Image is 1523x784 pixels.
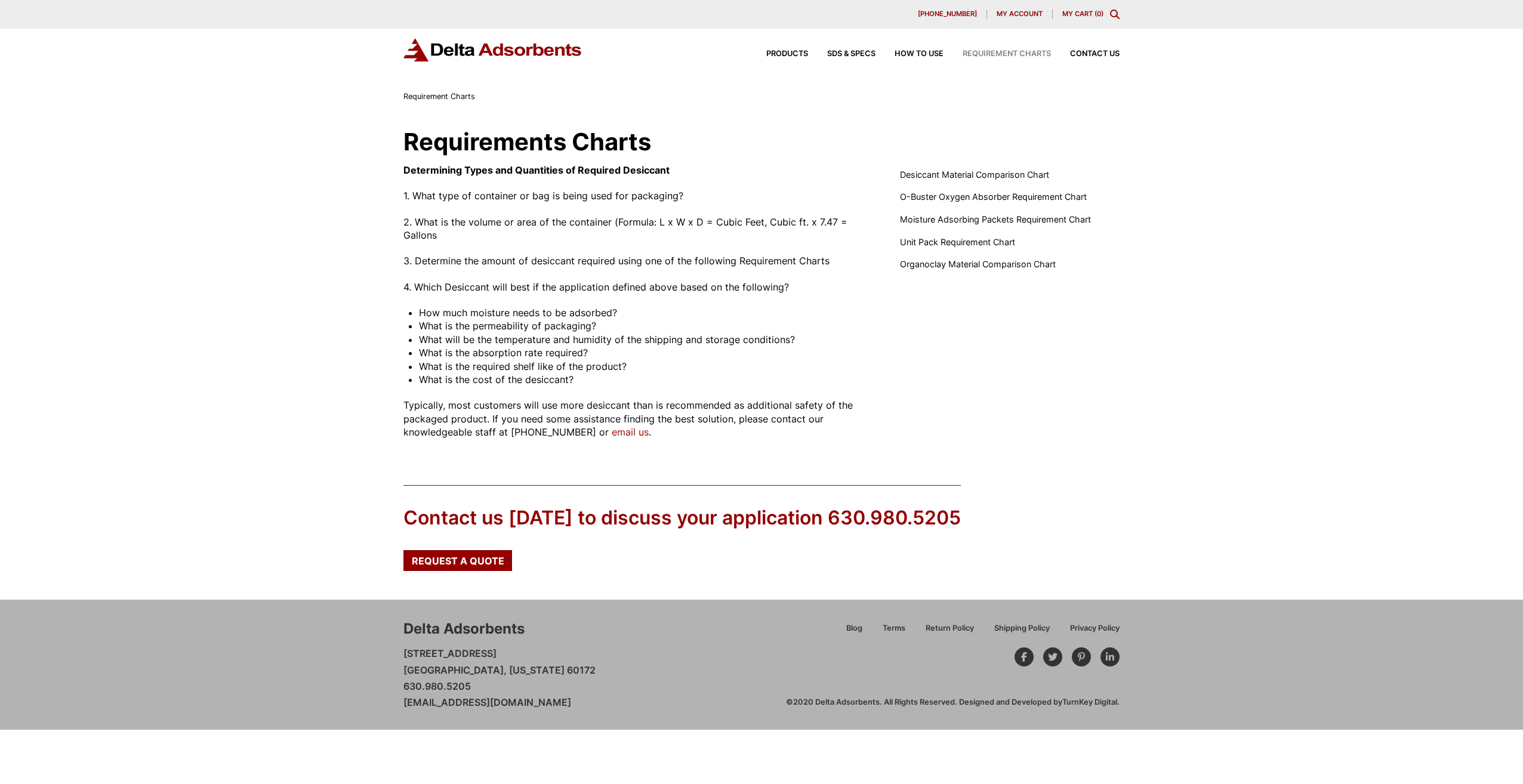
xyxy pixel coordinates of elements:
[900,213,1091,226] a: Moisture Adsorbing Packets Requirement Chart
[403,189,871,202] p: 1. What type of container or bag is being used for packaging?
[808,50,875,58] a: SDS & SPECS
[1070,50,1120,58] span: Contact Us
[963,50,1051,58] span: Requirement Charts
[786,697,1120,708] div: ©2020 Delta Adsorbents. All Rights Reserved. Designed and Developed by .
[766,50,808,58] span: Products
[987,10,1053,19] a: My account
[900,168,1049,181] a: Desiccant Material Comparison Chart
[403,280,871,294] p: 4. Which Desiccant will best if the application defined above based on the following?
[875,50,944,58] a: How to Use
[419,346,871,359] li: What is the absorption rate required?
[1062,10,1103,18] a: My Cart (0)
[403,619,525,639] div: Delta Adsorbents
[403,646,596,711] p: [STREET_ADDRESS] [GEOGRAPHIC_DATA], [US_STATE] 60172 630.980.5205
[419,333,871,346] li: What will be the temperature and humidity of the shipping and storage conditions?
[403,254,871,267] p: 3. Determine the amount of desiccant required using one of the following Requirement Charts
[1097,10,1101,18] span: 0
[873,622,915,643] a: Terms
[1062,697,1117,706] a: TurnKey Digital
[403,696,571,708] a: [EMAIL_ADDRESS][DOMAIN_NAME]
[846,625,862,632] span: Blog
[612,426,649,438] a: email us
[994,625,1050,632] span: Shipping Policy
[900,190,1087,203] a: O-Buster Oxygen Absorber Requirement Chart
[403,130,1120,154] h1: Requirements Charts
[419,306,871,319] li: How much moisture needs to be adsorbed?
[908,10,987,19] a: [PHONE_NUMBER]
[1110,10,1120,19] div: Toggle Modal Content
[944,50,1051,58] a: Requirement Charts
[918,11,977,17] span: [PHONE_NUMBER]
[403,215,871,242] p: 2. What is the volume or area of the container (Formula: L x W x D = Cubic Feet, Cubic ft. x 7.47...
[984,622,1060,643] a: Shipping Policy
[1070,625,1120,632] span: Privacy Policy
[403,505,961,532] div: Contact us [DATE] to discuss your application 630.980.5205
[403,38,582,61] img: Delta Adsorbents
[827,50,875,58] span: SDS & SPECS
[900,258,1056,271] a: Organoclay Material Comparison Chart
[419,373,871,386] li: What is the cost of the desiccant?
[419,360,871,373] li: What is the required shelf like of the product?
[997,11,1043,17] span: My account
[836,622,873,643] a: Blog
[883,625,905,632] span: Terms
[403,164,670,176] strong: Determining Types and Quantities of Required Desiccant
[895,50,944,58] span: How to Use
[747,50,808,58] a: Products
[403,550,512,570] a: Request a Quote
[1060,622,1120,643] a: Privacy Policy
[403,399,871,439] p: Typically, most customers will use more desiccant than is recommended as additional safety of the...
[915,622,984,643] a: Return Policy
[1051,50,1120,58] a: Contact Us
[900,236,1015,249] a: Unit Pack Requirement Chart
[926,625,974,632] span: Return Policy
[403,92,475,101] span: Requirement Charts
[419,319,871,332] li: What is the permeability of packaging?
[412,556,504,566] span: Request a Quote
